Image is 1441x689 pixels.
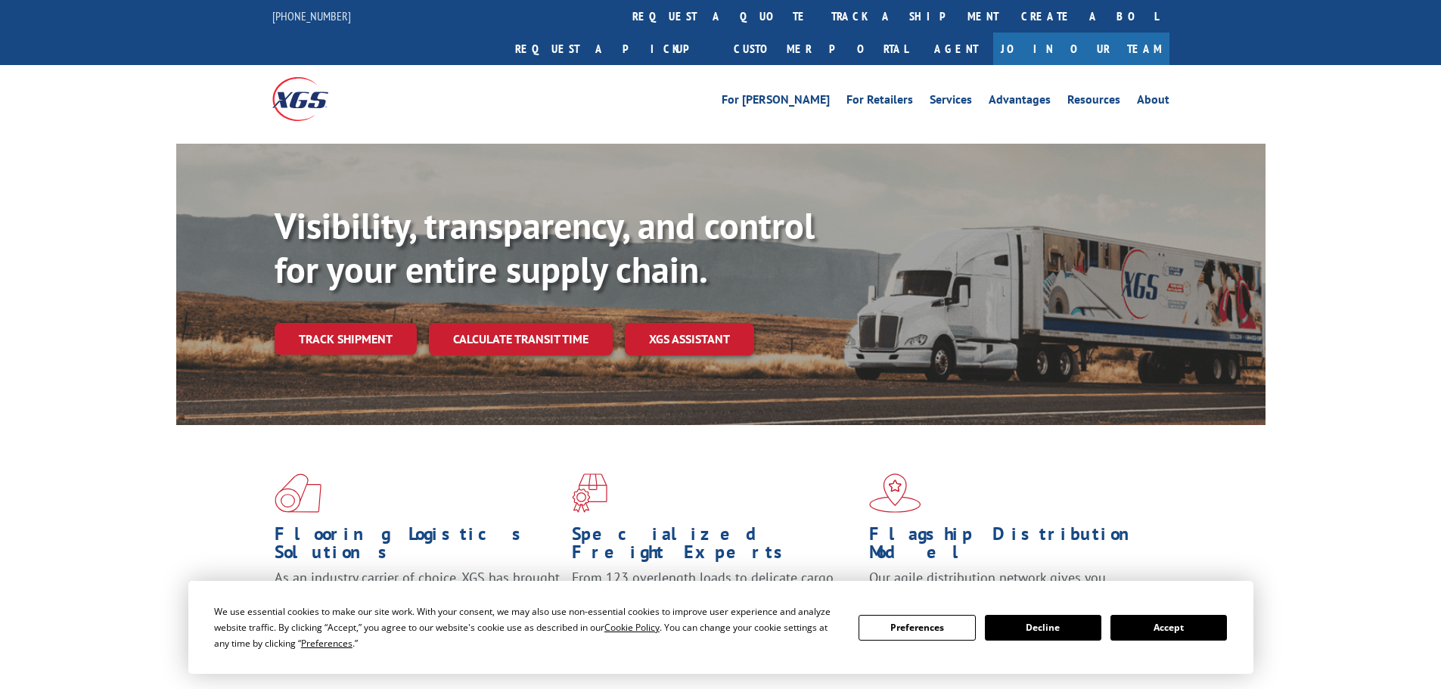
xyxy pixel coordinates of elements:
[722,94,830,110] a: For [PERSON_NAME]
[572,473,607,513] img: xgs-icon-focused-on-flooring-red
[604,621,660,634] span: Cookie Policy
[301,637,352,650] span: Preferences
[572,569,858,636] p: From 123 overlength loads to delicate cargo, our experienced staff knows the best way to move you...
[846,94,913,110] a: For Retailers
[625,323,754,355] a: XGS ASSISTANT
[869,569,1148,604] span: Our agile distribution network gives you nationwide inventory management on demand.
[1110,615,1227,641] button: Accept
[859,615,975,641] button: Preferences
[1067,94,1120,110] a: Resources
[275,323,417,355] a: Track shipment
[275,202,815,293] b: Visibility, transparency, and control for your entire supply chain.
[722,33,919,65] a: Customer Portal
[504,33,722,65] a: Request a pickup
[919,33,993,65] a: Agent
[930,94,972,110] a: Services
[869,473,921,513] img: xgs-icon-flagship-distribution-model-red
[214,604,840,651] div: We use essential cookies to make our site work. With your consent, we may also use non-essential ...
[869,525,1155,569] h1: Flagship Distribution Model
[993,33,1169,65] a: Join Our Team
[275,569,560,622] span: As an industry carrier of choice, XGS has brought innovation and dedication to flooring logistics...
[1137,94,1169,110] a: About
[275,525,561,569] h1: Flooring Logistics Solutions
[429,323,613,355] a: Calculate transit time
[188,581,1253,674] div: Cookie Consent Prompt
[275,473,321,513] img: xgs-icon-total-supply-chain-intelligence-red
[272,8,351,23] a: [PHONE_NUMBER]
[985,615,1101,641] button: Decline
[989,94,1051,110] a: Advantages
[572,525,858,569] h1: Specialized Freight Experts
